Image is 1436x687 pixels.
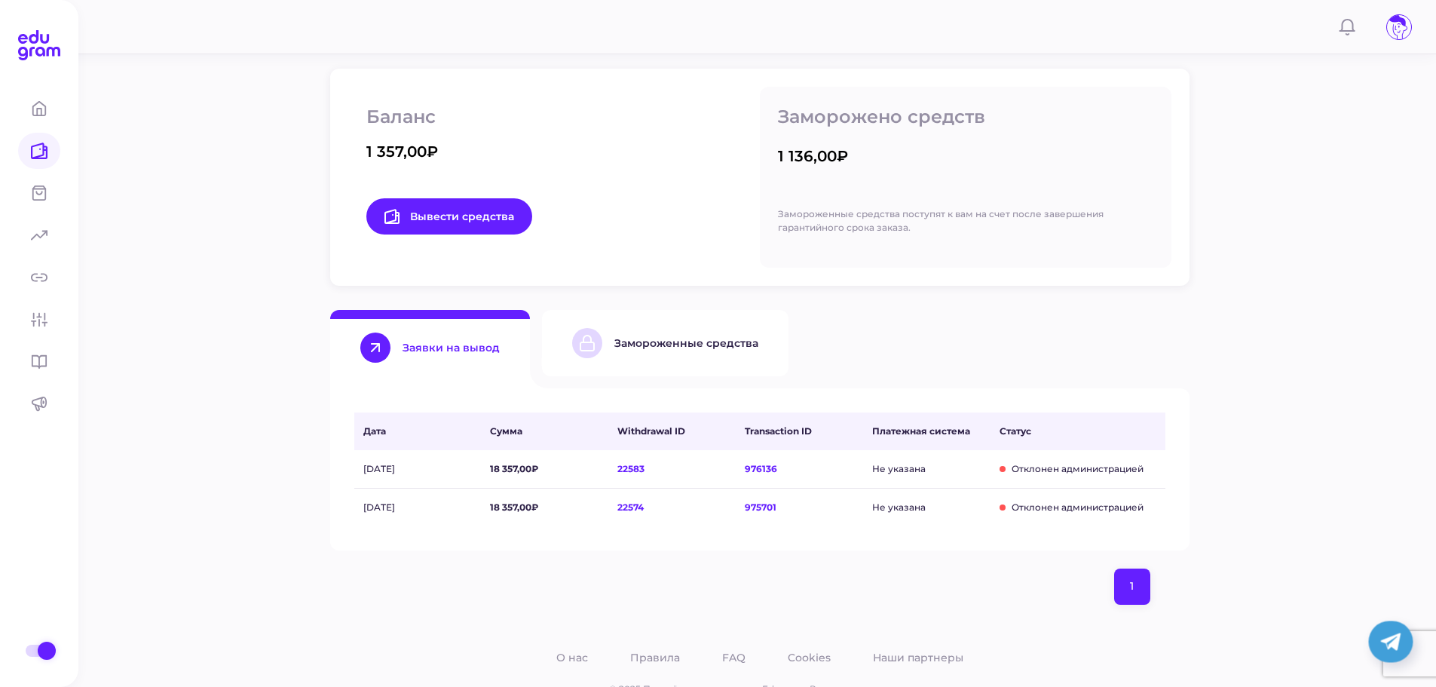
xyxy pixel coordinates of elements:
div: Замороженные средства [614,336,758,350]
span: Не указана [872,462,991,476]
span: Статус [1000,425,1165,438]
a: О нас [553,648,591,667]
a: Вывести средства [366,198,532,235]
span: 18 357,00₽ [490,462,608,476]
span: [DATE] [363,462,482,476]
div: 1 357,00₽ [366,141,438,162]
p: Замороженные средства поступят к вам на счет после завершения гарантийного срока заказа. [778,207,1153,235]
div: Заявки на вывод [403,341,500,354]
a: Правила [627,648,683,667]
span: Withdrawal ID [617,425,736,438]
span: [DATE] [363,501,482,514]
button: page 1 [1114,569,1150,605]
a: FAQ [719,648,749,667]
span: Дата [363,425,482,438]
span: 22574 [617,501,736,514]
p: Заморожено средств [778,105,1153,129]
nav: pagination navigation [1111,569,1153,605]
a: Наши партнеры [870,648,966,667]
span: Сумма [490,425,608,438]
span: Transaction ID [745,425,863,438]
span: 976136 [745,462,863,476]
div: 1 136,00₽ [778,146,848,167]
div: Withdraw Requests [354,413,1165,526]
span: Отклонен администрацией [1000,462,1165,476]
span: Платежная система [872,425,991,438]
span: Не указана [872,501,991,514]
span: Отклонен администрацией [1000,501,1165,514]
p: Баланс [366,105,742,129]
button: Замороженные средства [542,310,788,376]
span: Вывести средства [384,209,514,224]
a: Cookies [785,648,834,667]
span: 22583 [617,462,736,476]
span: 18 357,00₽ [490,501,608,514]
span: 975701 [745,501,863,514]
button: Заявки на вывод [330,310,530,376]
